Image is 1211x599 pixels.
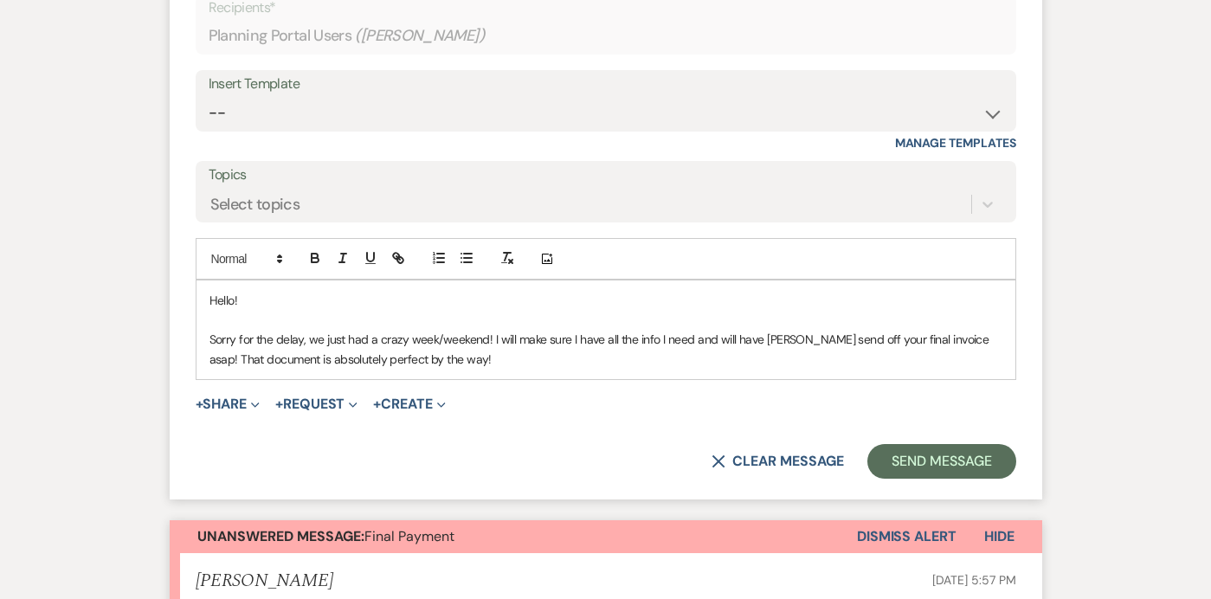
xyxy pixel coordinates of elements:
[373,397,381,411] span: +
[275,397,358,411] button: Request
[210,193,300,216] div: Select topics
[197,527,364,545] strong: Unanswered Message:
[712,454,843,468] button: Clear message
[209,163,1003,188] label: Topics
[932,572,1015,588] span: [DATE] 5:57 PM
[857,520,957,553] button: Dismiss Alert
[867,444,1015,479] button: Send Message
[957,520,1042,553] button: Hide
[209,330,1002,369] p: Sorry for the delay, we just had a crazy week/weekend! I will make sure I have all the info I nee...
[170,520,857,553] button: Unanswered Message:Final Payment
[196,570,333,592] h5: [PERSON_NAME]
[895,135,1016,151] a: Manage Templates
[209,72,1003,97] div: Insert Template
[196,397,261,411] button: Share
[197,527,454,545] span: Final Payment
[355,24,485,48] span: ( [PERSON_NAME] )
[373,397,445,411] button: Create
[984,527,1015,545] span: Hide
[209,19,1003,53] div: Planning Portal Users
[275,397,283,411] span: +
[209,291,1002,310] p: Hello!
[196,397,203,411] span: +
